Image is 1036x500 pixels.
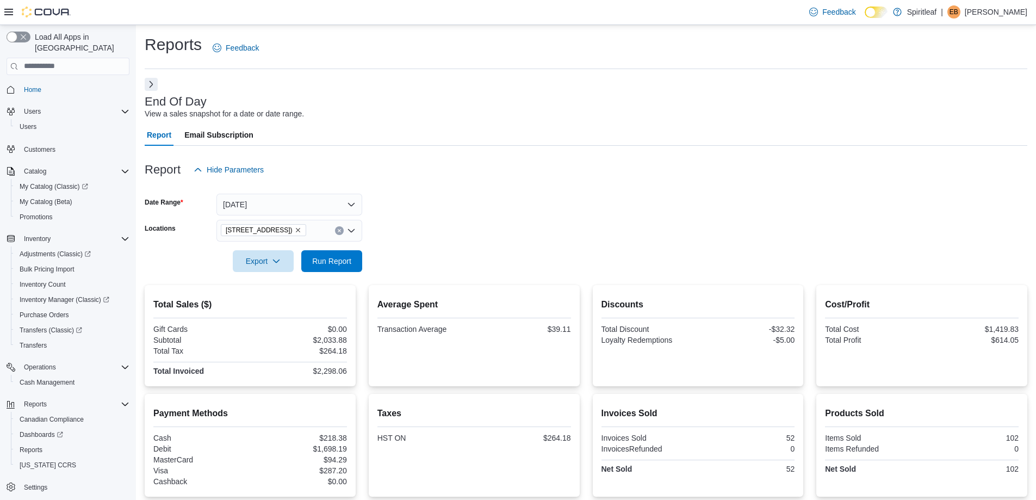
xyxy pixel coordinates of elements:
a: My Catalog (Beta) [15,195,77,208]
a: My Catalog (Classic) [11,179,134,194]
div: -$32.32 [700,325,795,334]
button: Transfers [11,338,134,353]
span: [STREET_ADDRESS]) [226,225,293,236]
span: My Catalog (Beta) [20,197,72,206]
button: Cash Management [11,375,134,390]
button: Home [2,82,134,97]
div: Invoices Sold [601,434,696,442]
span: Canadian Compliance [20,415,84,424]
span: Washington CCRS [15,459,129,472]
span: Operations [20,361,129,374]
button: Remove 578 - Spiritleaf Bridge St (Campbellford) from selection in this group [295,227,301,233]
div: $218.38 [252,434,347,442]
div: Gift Cards [153,325,248,334]
span: Catalog [20,165,129,178]
span: Bulk Pricing Import [20,265,75,274]
button: Users [20,105,45,118]
span: Transfers (Classic) [15,324,129,337]
div: 102 [924,434,1019,442]
a: Purchase Orders [15,308,73,322]
div: $264.18 [476,434,571,442]
span: 578 - Spiritleaf Bridge St (Campbellford) [221,224,306,236]
span: Settings [20,480,129,494]
div: Total Cost [825,325,920,334]
button: Purchase Orders [11,307,134,323]
a: Cash Management [15,376,79,389]
div: HST ON [377,434,472,442]
span: Reports [20,398,129,411]
div: Cash [153,434,248,442]
button: Catalog [20,165,51,178]
div: 52 [700,465,795,473]
div: -$5.00 [700,336,795,344]
div: $614.05 [924,336,1019,344]
span: Report [147,124,171,146]
div: $94.29 [252,455,347,464]
span: Inventory [20,232,129,245]
a: Adjustments (Classic) [11,246,134,262]
span: Feedback [822,7,855,17]
span: Canadian Compliance [15,413,129,426]
strong: Net Sold [601,465,632,473]
span: Purchase Orders [15,308,129,322]
span: Reports [20,446,42,454]
span: Email Subscription [184,124,253,146]
div: $0.00 [252,477,347,486]
div: InvoicesRefunded [601,445,696,453]
input: Dark Mode [865,7,888,18]
h3: End Of Day [145,95,207,108]
h2: Average Spent [377,298,571,311]
span: Users [20,105,129,118]
h2: Invoices Sold [601,407,795,420]
div: Emily B [947,5,960,18]
button: Settings [2,479,134,495]
div: $1,419.83 [924,325,1019,334]
span: Users [15,120,129,133]
span: [US_STATE] CCRS [20,461,76,470]
a: Inventory Manager (Classic) [15,293,114,306]
span: My Catalog (Beta) [15,195,129,208]
div: Debit [153,445,248,453]
span: Inventory Count [15,278,129,291]
a: Dashboards [15,428,67,441]
button: Inventory Count [11,277,134,292]
span: Feedback [226,42,259,53]
div: $0.00 [252,325,347,334]
span: Cash Management [15,376,129,389]
a: Customers [20,143,60,156]
h2: Products Sold [825,407,1019,420]
span: Transfers [20,341,47,350]
span: Inventory [24,234,51,243]
h2: Total Sales ($) [153,298,347,311]
div: $264.18 [252,347,347,355]
button: [US_STATE] CCRS [11,458,134,473]
p: | [941,5,943,18]
button: Catalog [2,164,134,179]
button: Inventory [20,232,55,245]
button: Clear input [335,226,344,235]
span: Dashboards [20,430,63,439]
span: Dashboards [15,428,129,441]
div: 102 [924,465,1019,473]
span: Reports [15,443,129,456]
span: Operations [24,363,56,372]
button: Operations [20,361,60,374]
button: Bulk Pricing Import [11,262,134,277]
div: 0 [924,445,1019,453]
span: Customers [24,145,55,154]
button: Open list of options [347,226,356,235]
div: Items Refunded [825,445,920,453]
label: Date Range [145,198,183,207]
div: Items Sold [825,434,920,442]
div: $287.20 [252,466,347,475]
button: Export [233,250,294,272]
span: Run Report [312,256,351,267]
button: My Catalog (Beta) [11,194,134,209]
button: Next [145,78,158,91]
h2: Discounts [601,298,795,311]
h3: Report [145,163,181,176]
a: [US_STATE] CCRS [15,459,80,472]
div: Cashback [153,477,248,486]
span: Cash Management [20,378,75,387]
button: Operations [2,360,134,375]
